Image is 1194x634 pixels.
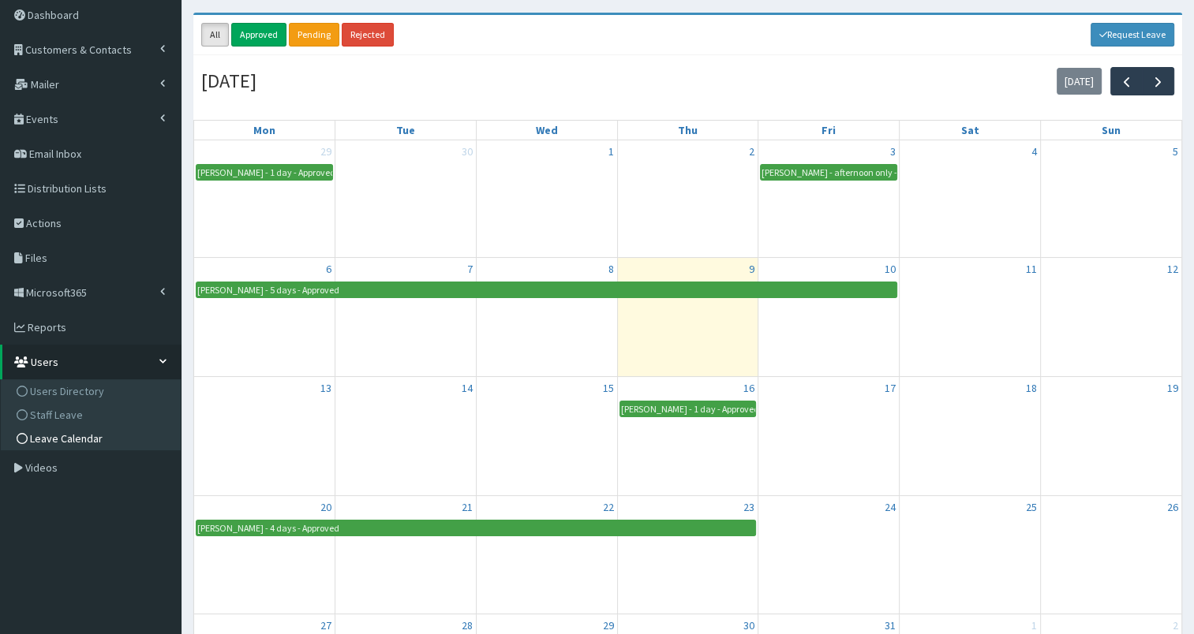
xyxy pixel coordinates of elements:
a: October 7, 2025 [464,258,476,280]
span: Staff Leave [30,408,83,422]
a: October 12, 2025 [1164,258,1181,280]
td: October 13, 2025 [194,377,335,496]
a: October 23, 2025 [740,496,758,518]
a: October 20, 2025 [317,496,335,518]
a: Monday [250,121,279,140]
div: [PERSON_NAME] - 1 day - Approved [620,401,756,416]
a: October 19, 2025 [1164,377,1181,399]
a: October 22, 2025 [600,496,617,518]
button: Previous month [1110,67,1143,95]
span: Videos [25,461,58,475]
button: [DATE] [1057,68,1102,95]
td: October 23, 2025 [617,495,758,614]
td: October 24, 2025 [758,495,900,614]
a: Staff Leave [5,403,181,427]
a: October 21, 2025 [459,496,476,518]
a: Approved [231,23,286,47]
button: Next month [1142,67,1174,95]
td: October 10, 2025 [758,258,900,377]
span: Actions [26,216,62,230]
a: October 6, 2025 [323,258,335,280]
span: Reports [28,320,66,334]
a: October 24, 2025 [881,496,899,518]
a: October 16, 2025 [740,377,758,399]
span: Microsoft365 [26,285,87,300]
a: Leave Calendar [5,427,181,450]
td: October 19, 2025 [1040,377,1181,496]
span: Events [26,112,58,126]
td: October 7, 2025 [335,258,477,377]
a: Saturday [957,121,982,140]
div: [PERSON_NAME] - 4 days - Approved [197,520,340,535]
td: September 30, 2025 [335,140,477,258]
td: October 11, 2025 [900,258,1041,377]
td: September 29, 2025 [194,140,335,258]
td: October 14, 2025 [335,377,477,496]
a: Thursday [675,121,701,140]
span: Leave Calendar [30,431,103,446]
a: Sunday [1099,121,1124,140]
div: [PERSON_NAME] - 1 day - Approved [197,165,332,180]
a: Wednesday [533,121,561,140]
span: Customers & Contacts [25,43,132,57]
a: October 14, 2025 [459,377,476,399]
a: October 8, 2025 [605,258,617,280]
span: Files [25,251,47,265]
a: October 4, 2025 [1028,140,1040,162]
a: October 15, 2025 [600,377,617,399]
span: Users [31,355,58,369]
a: October 9, 2025 [746,258,758,280]
td: October 6, 2025 [194,258,335,377]
a: October 13, 2025 [317,377,335,399]
a: Request Leave [1091,23,1175,47]
a: Pending [289,23,339,47]
td: October 20, 2025 [194,495,335,614]
td: October 25, 2025 [900,495,1041,614]
a: October 5, 2025 [1170,140,1181,162]
a: October 25, 2025 [1023,496,1040,518]
a: October 2, 2025 [746,140,758,162]
a: [PERSON_NAME] - 4 days - Approved [196,520,756,536]
h2: [DATE] [201,71,256,92]
a: Friday [818,121,839,140]
a: Rejected [342,23,394,47]
td: October 9, 2025 [617,258,758,377]
td: October 22, 2025 [476,495,617,614]
a: October 17, 2025 [881,377,899,399]
td: October 16, 2025 [617,377,758,496]
span: Mailer [31,77,59,91]
a: [PERSON_NAME] - 1 day - Approved [196,164,333,181]
td: October 8, 2025 [476,258,617,377]
td: October 3, 2025 [758,140,900,258]
div: [PERSON_NAME] - afternoon only - Approved [761,165,896,180]
div: [PERSON_NAME] - 5 days - Approved [197,282,340,297]
a: September 29, 2025 [317,140,335,162]
a: October 3, 2025 [887,140,899,162]
a: [PERSON_NAME] - afternoon only - Approved [760,164,897,181]
td: October 12, 2025 [1040,258,1181,377]
td: October 15, 2025 [476,377,617,496]
td: October 18, 2025 [900,377,1041,496]
td: October 1, 2025 [476,140,617,258]
td: October 17, 2025 [758,377,900,496]
td: October 26, 2025 [1040,495,1181,614]
span: Distribution Lists [28,181,107,196]
td: October 2, 2025 [617,140,758,258]
span: Email Inbox [29,147,81,161]
span: Dashboard [28,8,79,22]
a: Tuesday [393,121,418,140]
a: October 11, 2025 [1023,258,1040,280]
td: October 4, 2025 [900,140,1041,258]
a: September 30, 2025 [459,140,476,162]
a: October 1, 2025 [605,140,617,162]
a: October 26, 2025 [1164,496,1181,518]
a: October 10, 2025 [881,258,899,280]
a: Users Directory [5,379,181,403]
span: Users Directory [30,384,104,398]
a: All [201,23,229,47]
a: [PERSON_NAME] - 1 day - Approved [619,401,757,417]
a: [PERSON_NAME] - 5 days - Approved [196,282,897,298]
a: October 18, 2025 [1023,377,1040,399]
td: October 5, 2025 [1040,140,1181,258]
td: October 21, 2025 [335,495,477,614]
